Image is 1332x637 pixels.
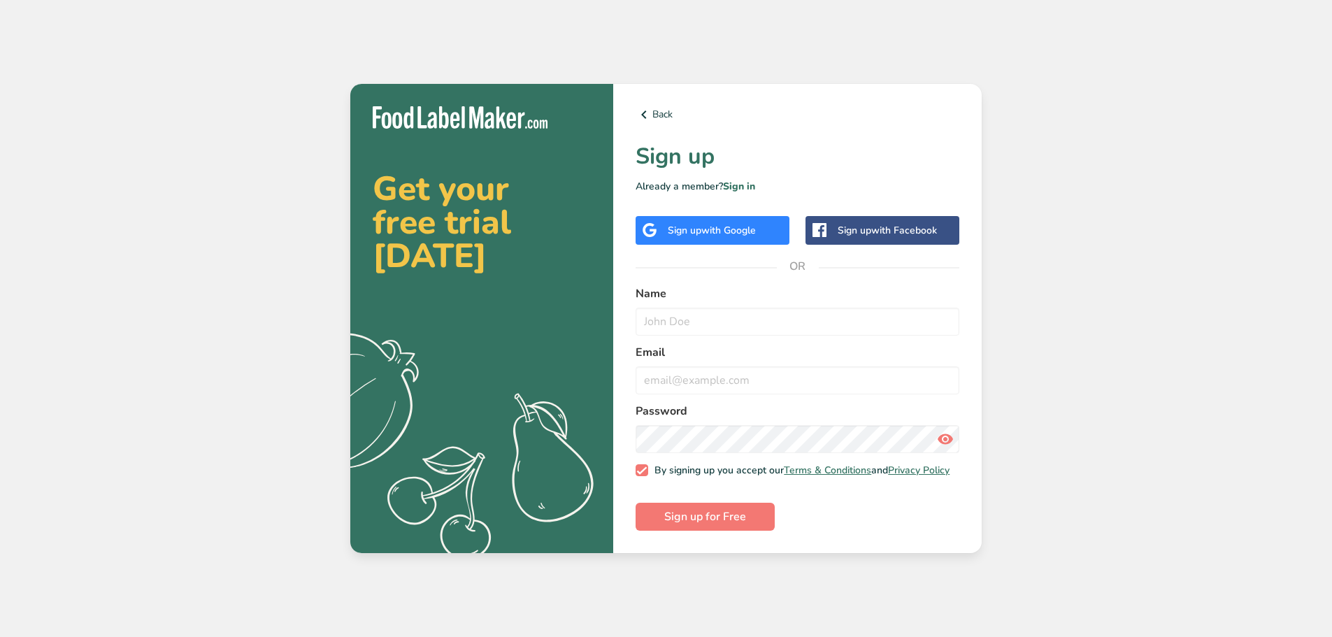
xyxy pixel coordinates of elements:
[636,106,959,123] a: Back
[648,464,950,477] span: By signing up you accept our and
[636,308,959,336] input: John Doe
[668,223,756,238] div: Sign up
[636,179,959,194] p: Already a member?
[784,464,871,477] a: Terms & Conditions
[871,224,937,237] span: with Facebook
[636,503,775,531] button: Sign up for Free
[664,508,746,525] span: Sign up for Free
[636,366,959,394] input: email@example.com
[723,180,755,193] a: Sign in
[373,172,591,273] h2: Get your free trial [DATE]
[636,285,959,302] label: Name
[636,140,959,173] h1: Sign up
[838,223,937,238] div: Sign up
[636,403,959,420] label: Password
[636,344,959,361] label: Email
[701,224,756,237] span: with Google
[373,106,547,129] img: Food Label Maker
[777,245,819,287] span: OR
[888,464,950,477] a: Privacy Policy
